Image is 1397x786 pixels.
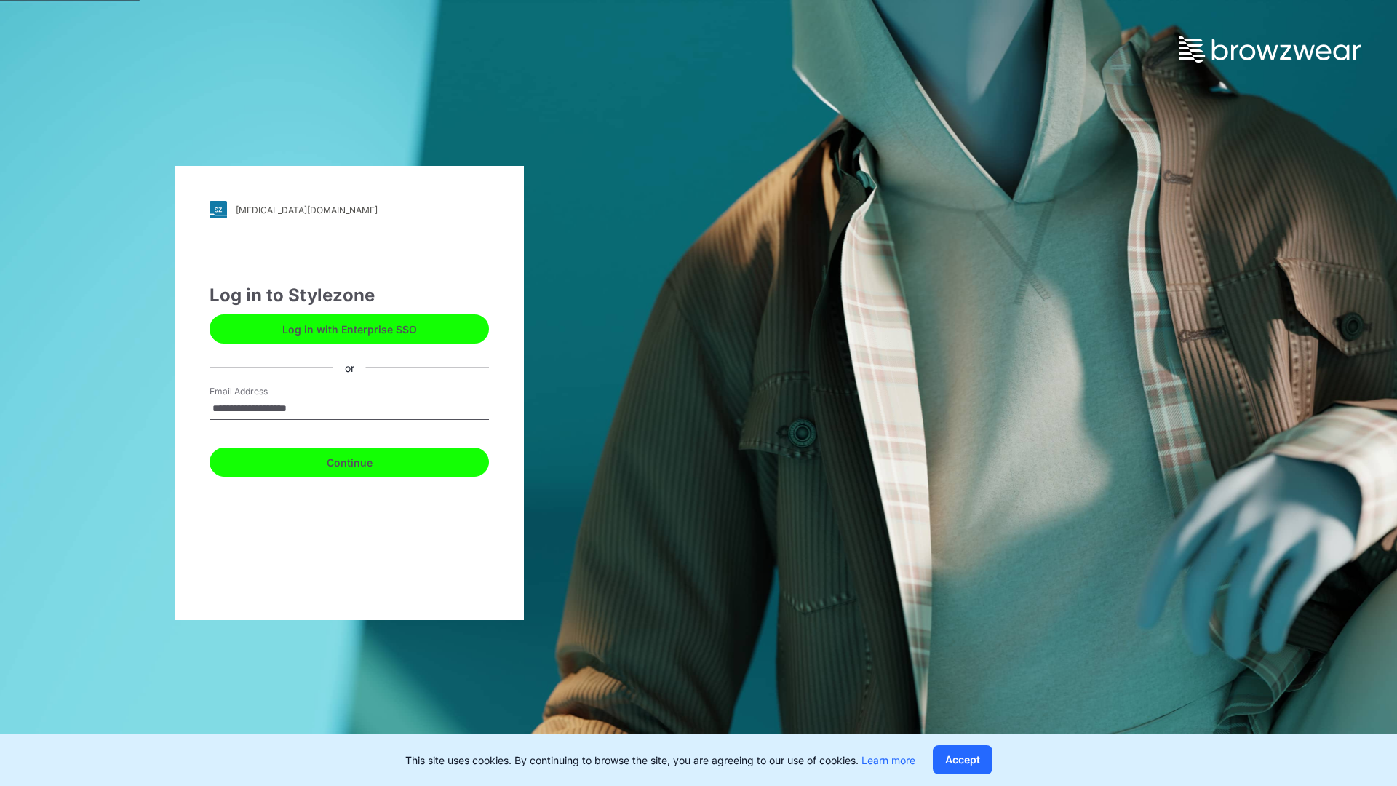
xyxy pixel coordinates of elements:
a: [MEDICAL_DATA][DOMAIN_NAME] [210,201,489,218]
div: or [333,360,366,375]
img: browzwear-logo.73288ffb.svg [1179,36,1361,63]
label: Email Address [210,385,311,398]
div: Log in to Stylezone [210,282,489,309]
div: [MEDICAL_DATA][DOMAIN_NAME] [236,205,378,215]
button: Continue [210,448,489,477]
a: Learn more [861,754,915,766]
button: Accept [933,745,992,774]
img: svg+xml;base64,PHN2ZyB3aWR0aD0iMjgiIGhlaWdodD0iMjgiIHZpZXdCb3g9IjAgMCAyOCAyOCIgZmlsbD0ibm9uZSIgeG... [210,201,227,218]
p: This site uses cookies. By continuing to browse the site, you are agreeing to our use of cookies. [405,753,915,768]
button: Log in with Enterprise SSO [210,314,489,344]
